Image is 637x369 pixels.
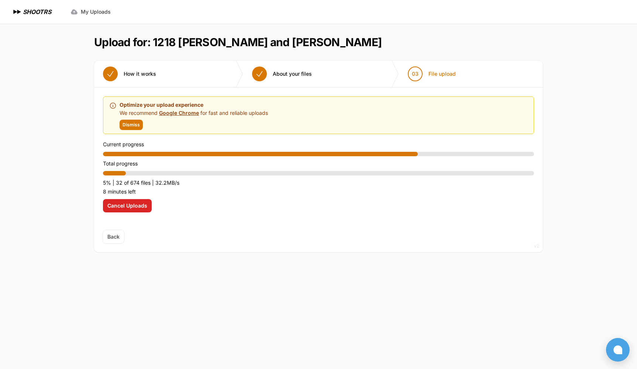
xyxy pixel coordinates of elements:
a: Google Chrome [159,110,199,116]
button: Cancel Uploads [103,199,152,212]
h1: SHOOTRS [23,7,51,16]
a: My Uploads [66,5,115,18]
span: About your files [273,70,312,78]
button: About your files [243,61,321,87]
h1: Upload for: 1218 [PERSON_NAME] and [PERSON_NAME] [94,35,382,49]
span: Cancel Uploads [107,202,147,209]
span: Dismiss [123,122,140,128]
button: Open chat window [606,338,630,362]
span: 03 [412,70,419,78]
p: We recommend for fast and reliable uploads [120,109,268,117]
button: 03 File upload [399,61,465,87]
span: How it works [124,70,156,78]
button: How it works [94,61,165,87]
a: SHOOTRS SHOOTRS [12,7,51,16]
span: File upload [428,70,456,78]
p: Total progress [103,159,534,168]
span: My Uploads [81,8,111,16]
p: Current progress [103,140,534,149]
button: Dismiss [120,120,143,130]
p: Optimize your upload experience [120,100,268,109]
div: v2 [534,242,539,250]
p: 5% | 32 of 674 files | 32.2MB/s [103,178,534,187]
p: 8 minutes left [103,187,534,196]
img: SHOOTRS [12,7,23,16]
